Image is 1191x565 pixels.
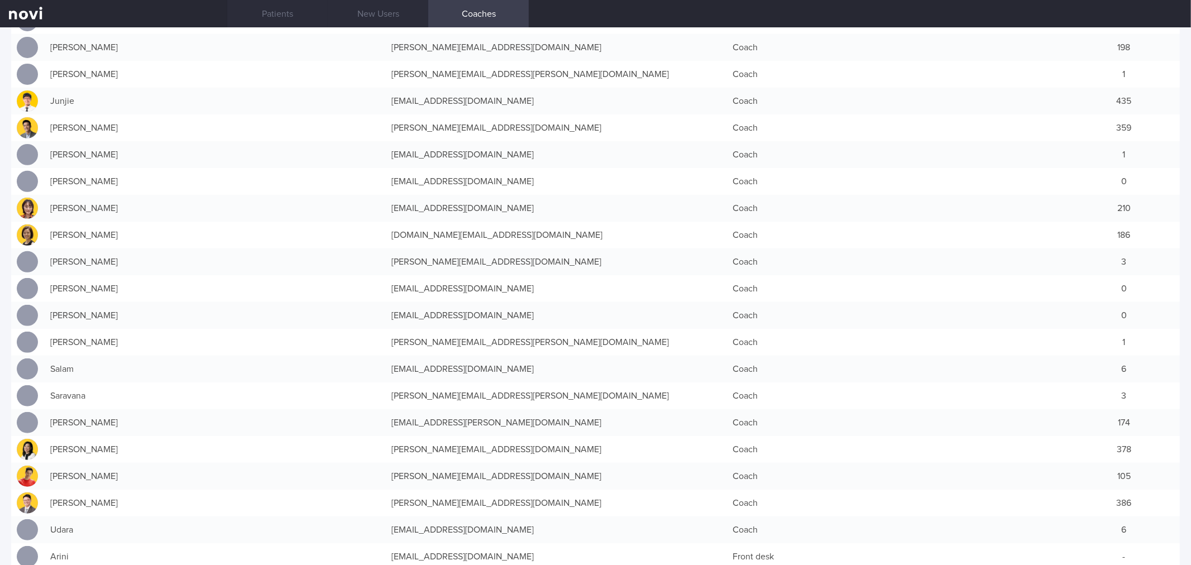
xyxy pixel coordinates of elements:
[45,519,386,541] div: Udara
[1068,331,1180,353] div: 1
[45,117,386,139] div: [PERSON_NAME]
[1068,492,1180,514] div: 386
[45,224,386,246] div: [PERSON_NAME]
[45,251,386,273] div: [PERSON_NAME]
[727,143,1068,166] div: Coach
[386,519,727,541] div: [EMAIL_ADDRESS][DOMAIN_NAME]
[386,143,727,166] div: [EMAIL_ADDRESS][DOMAIN_NAME]
[1068,117,1180,139] div: 359
[727,277,1068,300] div: Coach
[1068,170,1180,193] div: 0
[1068,224,1180,246] div: 186
[45,143,386,166] div: [PERSON_NAME]
[45,411,386,434] div: [PERSON_NAME]
[386,251,727,273] div: [PERSON_NAME][EMAIL_ADDRESS][DOMAIN_NAME]
[386,358,727,380] div: [EMAIL_ADDRESS][DOMAIN_NAME]
[727,492,1068,514] div: Coach
[45,277,386,300] div: [PERSON_NAME]
[45,492,386,514] div: [PERSON_NAME]
[45,90,386,112] div: Junjie
[727,251,1068,273] div: Coach
[727,63,1068,85] div: Coach
[386,304,727,327] div: [EMAIL_ADDRESS][DOMAIN_NAME]
[727,438,1068,461] div: Coach
[45,197,386,219] div: [PERSON_NAME]
[1068,304,1180,327] div: 0
[1068,251,1180,273] div: 3
[386,170,727,193] div: [EMAIL_ADDRESS][DOMAIN_NAME]
[45,304,386,327] div: [PERSON_NAME]
[1068,63,1180,85] div: 1
[45,385,386,407] div: Saravana
[1068,90,1180,112] div: 435
[727,385,1068,407] div: Coach
[1068,36,1180,59] div: 198
[727,411,1068,434] div: Coach
[1068,438,1180,461] div: 378
[727,331,1068,353] div: Coach
[727,358,1068,380] div: Coach
[386,331,727,353] div: [PERSON_NAME][EMAIL_ADDRESS][PERSON_NAME][DOMAIN_NAME]
[1068,519,1180,541] div: 6
[45,36,386,59] div: [PERSON_NAME]
[727,36,1068,59] div: Coach
[386,117,727,139] div: [PERSON_NAME][EMAIL_ADDRESS][DOMAIN_NAME]
[1068,385,1180,407] div: 3
[45,170,386,193] div: [PERSON_NAME]
[45,63,386,85] div: [PERSON_NAME]
[386,438,727,461] div: [PERSON_NAME][EMAIL_ADDRESS][DOMAIN_NAME]
[45,358,386,380] div: Salam
[386,224,727,246] div: [DOMAIN_NAME][EMAIL_ADDRESS][DOMAIN_NAME]
[386,277,727,300] div: [EMAIL_ADDRESS][DOMAIN_NAME]
[1068,411,1180,434] div: 174
[386,411,727,434] div: [EMAIL_ADDRESS][PERSON_NAME][DOMAIN_NAME]
[386,197,727,219] div: [EMAIL_ADDRESS][DOMAIN_NAME]
[386,90,727,112] div: [EMAIL_ADDRESS][DOMAIN_NAME]
[727,519,1068,541] div: Coach
[727,304,1068,327] div: Coach
[386,465,727,487] div: [PERSON_NAME][EMAIL_ADDRESS][DOMAIN_NAME]
[45,331,386,353] div: [PERSON_NAME]
[727,197,1068,219] div: Coach
[727,224,1068,246] div: Coach
[727,117,1068,139] div: Coach
[386,492,727,514] div: [PERSON_NAME][EMAIL_ADDRESS][DOMAIN_NAME]
[45,438,386,461] div: [PERSON_NAME]
[1068,465,1180,487] div: 105
[45,465,386,487] div: [PERSON_NAME]
[1068,197,1180,219] div: 210
[386,385,727,407] div: [PERSON_NAME][EMAIL_ADDRESS][PERSON_NAME][DOMAIN_NAME]
[1068,358,1180,380] div: 6
[727,170,1068,193] div: Coach
[386,63,727,85] div: [PERSON_NAME][EMAIL_ADDRESS][PERSON_NAME][DOMAIN_NAME]
[727,90,1068,112] div: Coach
[1068,277,1180,300] div: 0
[386,36,727,59] div: [PERSON_NAME][EMAIL_ADDRESS][DOMAIN_NAME]
[727,465,1068,487] div: Coach
[1068,143,1180,166] div: 1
